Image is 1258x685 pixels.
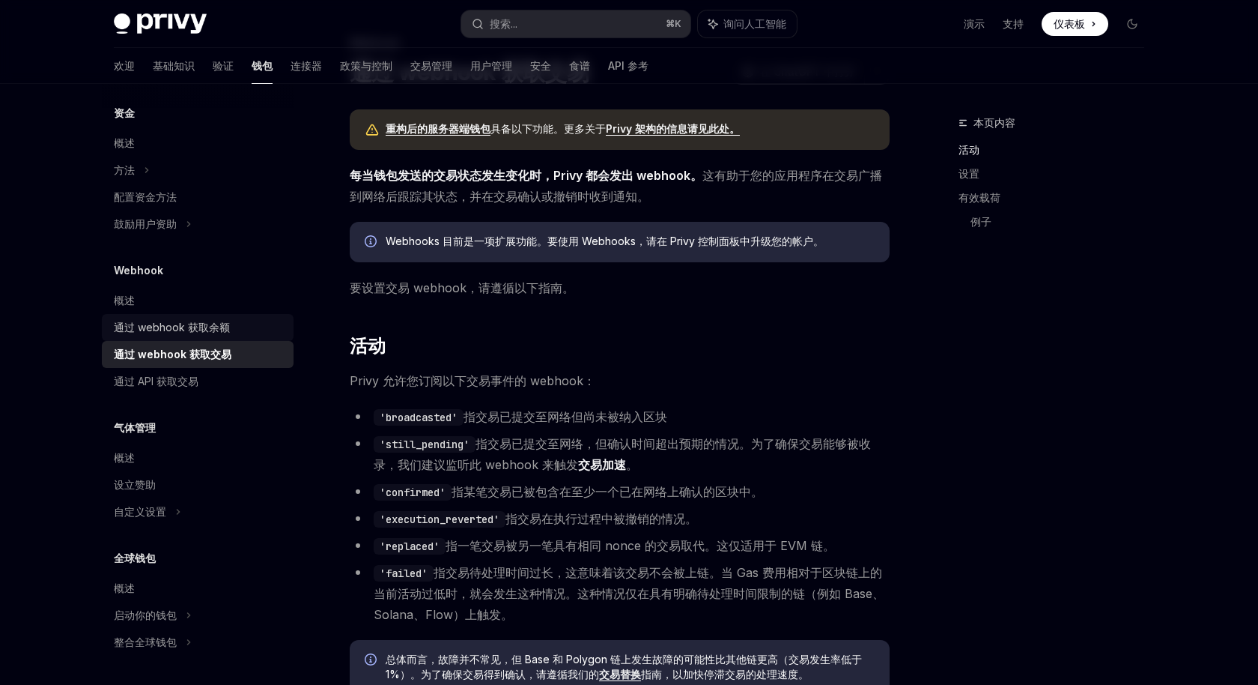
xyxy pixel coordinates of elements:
[350,373,595,388] font: Privy 允许您订阅以下交易事件的 webhook：
[446,538,835,553] font: 指一笔交易被另一笔具有相同 nonce 的交易取代。这仅适用于 EVM 链。
[578,457,626,473] a: 交易加速
[410,48,452,84] a: 交易管理
[964,16,985,31] a: 演示
[386,653,862,681] font: 总体而言，故障并不常见，但 Base 和 Polygon 链上发生故障的可能性比其他链更高（交易发生率低于 1%）。为了确保交易得到确认，请遵循我们的
[350,280,574,295] font: 要设置交易 webhook，请遵循以下指南。
[452,484,763,499] font: 指某笔交易已被包含在至少一个已在网络上确认的区块中。
[970,215,991,228] font: 例子
[114,321,230,334] font: 通过 webhook 获取余额
[365,654,380,669] svg: 信息
[1003,16,1024,31] a: 支持
[114,421,156,434] font: 气体管理
[374,565,434,582] code: 'failed'
[114,505,166,518] font: 自定义设置
[530,48,551,84] a: 安全
[213,48,234,84] a: 验证
[464,409,667,424] font: 指交易已提交至网络但尚未被纳入区块
[386,235,824,247] font: Webhooks 目前是一项扩展功能。要使用 Webhooks，请在 Privy 控制面板中升级您的帐户。
[365,235,380,250] svg: 信息
[958,143,979,156] font: 活动
[569,59,590,72] font: 食谱
[578,457,626,472] font: 交易加速
[970,210,1156,234] a: 例子
[102,130,294,157] a: 概述
[114,59,135,72] font: 欢迎
[102,575,294,602] a: 概述
[102,471,294,498] a: 设立赞助
[386,122,490,135] font: 重构后的服务器端钱包
[530,59,551,72] font: 安全
[490,17,517,30] font: 搜索...
[102,444,294,471] a: 概述
[1042,12,1108,36] a: 仪表板
[114,582,135,594] font: 概述
[153,59,195,72] font: 基础知识
[102,341,294,368] a: 通过 webhook 获取交易
[666,18,675,29] font: ⌘
[958,162,1156,186] a: 设置
[490,122,553,135] font: 具备以下功能
[350,168,702,183] font: 每当钱包发送的交易状态发生变化时，Privy 都会发出 webhook。
[213,59,234,72] font: 验证
[470,48,512,84] a: 用户管理
[1003,17,1024,30] font: 支持
[350,335,385,357] font: 活动
[410,59,452,72] font: 交易管理
[606,122,740,135] font: Privy 架构的信息请见此处。
[114,636,177,648] font: 整合全球钱包
[626,457,638,472] font: 。
[698,10,797,37] button: 询问人工智能
[1054,17,1085,30] font: 仪表板
[599,668,641,681] a: 交易替换
[291,48,322,84] a: 连接器
[505,511,697,526] font: 指交易在执行过程中被撤销的情况。
[374,436,871,472] font: 指交易已提交至网络，但确认时间超出预期的情况。为了确保交易能够被收录，我们建议监听此 webhook 来触发
[102,368,294,395] a: 通过 API 获取交易
[958,186,1156,210] a: 有效载荷
[608,59,648,72] font: API 参考
[386,122,490,136] a: 重构后的服务器端钱包
[608,48,648,84] a: API 参考
[958,167,979,180] font: 设置
[114,264,163,277] font: Webhook
[252,59,273,72] font: 钱包
[973,116,1015,129] font: 本页内容
[114,48,135,84] a: 欢迎
[291,59,322,72] font: 连接器
[553,122,606,135] font: 。更多关于
[114,190,177,203] font: 配置资金方法
[641,668,809,681] font: 指南，以加快停滞交易的处理速度。
[114,294,135,307] font: 概述
[365,123,380,138] svg: 警告
[114,136,135,149] font: 概述
[675,18,681,29] font: K
[340,59,392,72] font: 政策与控制
[374,565,884,622] font: 指交易待处理时间过长，这意味着该交易不会被上链。当 Gas 费用相对于区块链上的当前活动过低时，就会发生这种情况。这种情况仅在具有明确待处理时间限制的链（例如 Base、Solana、Flow）...
[374,511,505,528] code: 'execution_reverted'
[964,17,985,30] font: 演示
[102,287,294,314] a: 概述
[114,478,156,491] font: 设立赞助
[958,191,1000,204] font: 有效载荷
[340,48,392,84] a: 政策与控制
[461,10,690,37] button: 搜索...⌘K
[102,314,294,341] a: 通过 webhook 获取余额
[114,106,135,119] font: 资金
[114,609,177,621] font: 启动你的钱包
[1120,12,1144,36] button: 切换暗模式
[114,13,207,34] img: 深色标志
[958,138,1156,162] a: 活动
[470,59,512,72] font: 用户管理
[114,163,135,176] font: 方法
[374,409,464,426] code: 'broadcasted'
[252,48,273,84] a: 钱包
[153,48,195,84] a: 基础知识
[102,184,294,211] a: 配置资金方法
[114,348,231,360] font: 通过 webhook 获取交易
[599,668,641,681] font: 交易替换
[569,48,590,84] a: 食谱
[374,436,475,453] code: 'still_pending'
[114,451,135,464] font: 概述
[374,538,446,555] code: 'replaced'
[374,484,452,501] code: 'confirmed'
